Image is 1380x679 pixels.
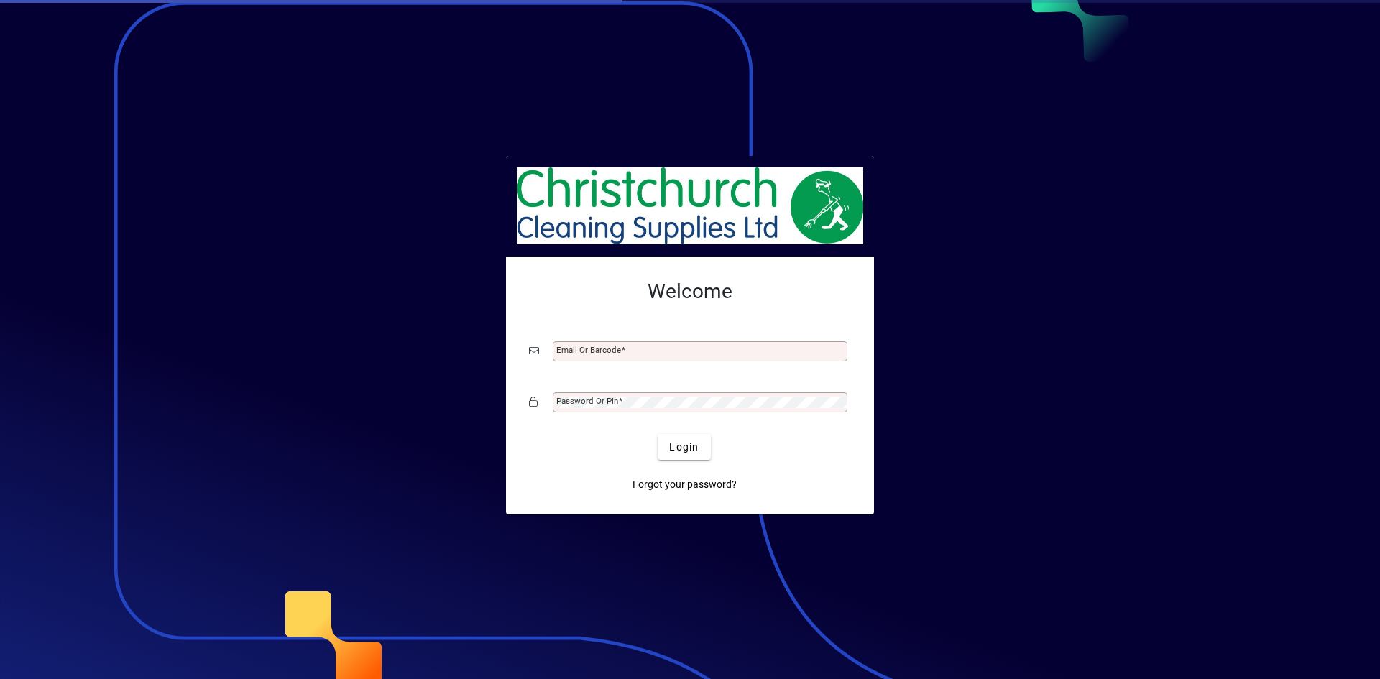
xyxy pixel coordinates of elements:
[669,440,699,455] span: Login
[627,471,742,497] a: Forgot your password?
[556,345,621,355] mat-label: Email or Barcode
[529,280,851,304] h2: Welcome
[658,434,710,460] button: Login
[632,477,737,492] span: Forgot your password?
[556,396,618,406] mat-label: Password or Pin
